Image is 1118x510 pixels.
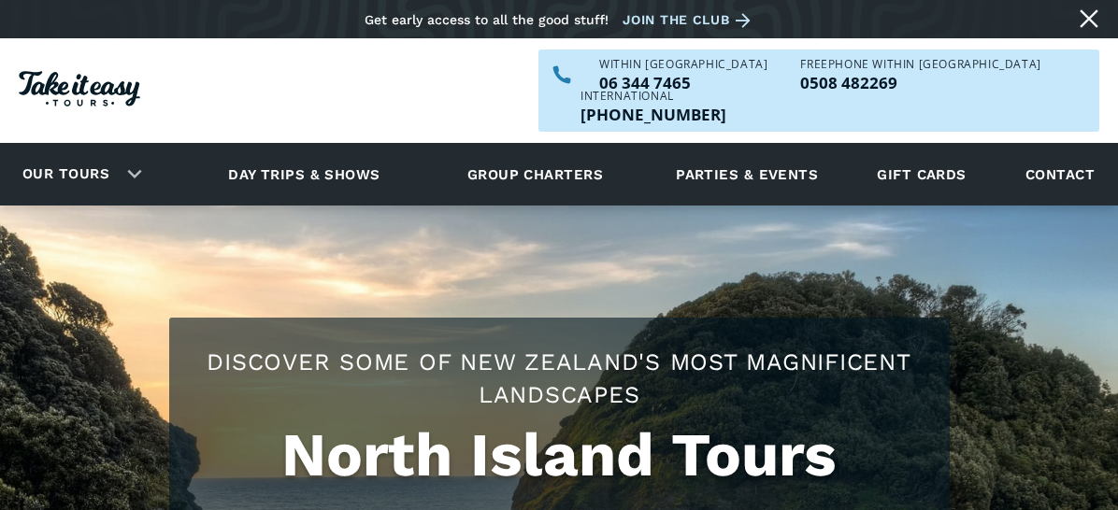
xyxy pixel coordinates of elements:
a: Homepage [19,62,140,120]
a: Gift cards [867,149,976,200]
a: Call us within NZ on 063447465 [599,75,767,91]
a: Close message [1074,4,1104,34]
a: Group charters [444,149,626,200]
a: Parties & events [666,149,827,200]
p: 06 344 7465 [599,75,767,91]
a: Call us freephone within NZ on 0508482269 [800,75,1040,91]
div: International [580,91,726,102]
div: Freephone WITHIN [GEOGRAPHIC_DATA] [800,59,1040,70]
h2: Discover some of New Zealand's most magnificent landscapes [188,346,931,411]
img: Take it easy Tours logo [19,71,140,106]
p: [PHONE_NUMBER] [580,106,726,122]
a: Contact [1016,149,1104,200]
h1: North Island Tours [188,420,931,490]
a: Day trips & shows [205,149,404,200]
a: Join the club [623,8,757,32]
a: Our tours [8,152,123,196]
div: WITHIN [GEOGRAPHIC_DATA] [599,59,767,70]
div: Get early access to all the good stuff! [365,12,609,27]
p: 0508 482269 [800,75,1040,91]
a: Call us outside of NZ on +6463447465 [580,106,726,122]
